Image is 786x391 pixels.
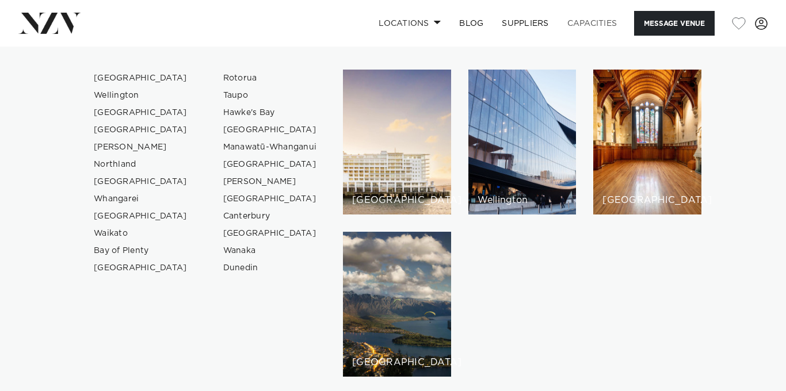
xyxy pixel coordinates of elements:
[85,208,197,225] a: [GEOGRAPHIC_DATA]
[85,87,197,104] a: Wellington
[85,139,197,156] a: [PERSON_NAME]
[214,156,326,173] a: [GEOGRAPHIC_DATA]
[214,242,326,259] a: Wanaka
[369,11,450,36] a: Locations
[18,13,81,33] img: nzv-logo.png
[468,70,577,214] a: Wellington venues Wellington
[85,70,197,87] a: [GEOGRAPHIC_DATA]
[450,11,493,36] a: BLOG
[214,173,326,190] a: [PERSON_NAME]
[214,87,326,104] a: Taupo
[214,190,326,208] a: [GEOGRAPHIC_DATA]
[478,195,567,205] h6: Wellington
[634,11,715,36] button: Message Venue
[352,195,442,205] h6: [GEOGRAPHIC_DATA]
[214,225,326,242] a: [GEOGRAPHIC_DATA]
[558,11,627,36] a: Capacities
[593,70,701,214] a: Christchurch venues [GEOGRAPHIC_DATA]
[85,104,197,121] a: [GEOGRAPHIC_DATA]
[214,104,326,121] a: Hawke's Bay
[85,225,197,242] a: Waikato
[352,358,442,367] h6: [GEOGRAPHIC_DATA]
[85,121,197,139] a: [GEOGRAPHIC_DATA]
[343,70,451,214] a: Auckland venues [GEOGRAPHIC_DATA]
[214,139,326,156] a: Manawatū-Whanganui
[214,208,326,225] a: Canterbury
[85,242,197,259] a: Bay of Plenty
[343,232,451,377] a: Queenstown venues [GEOGRAPHIC_DATA]
[214,70,326,87] a: Rotorua
[214,259,326,277] a: Dunedin
[85,173,197,190] a: [GEOGRAPHIC_DATA]
[85,156,197,173] a: Northland
[493,11,558,36] a: SUPPLIERS
[602,195,692,205] h6: [GEOGRAPHIC_DATA]
[85,190,197,208] a: Whangarei
[214,121,326,139] a: [GEOGRAPHIC_DATA]
[85,259,197,277] a: [GEOGRAPHIC_DATA]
